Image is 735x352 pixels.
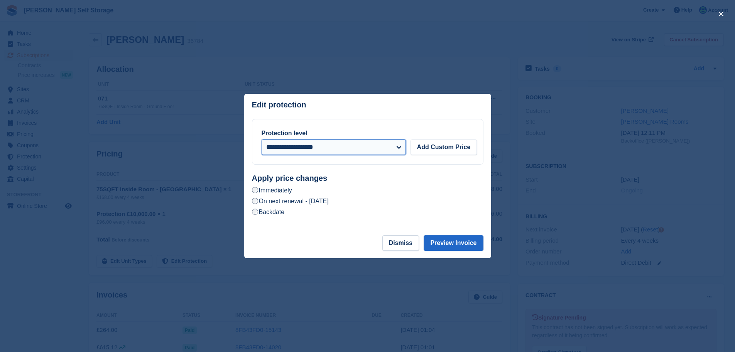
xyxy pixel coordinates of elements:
label: On next renewal - [DATE] [252,197,329,205]
button: Preview Invoice [424,235,483,251]
button: Dismiss [382,235,419,251]
strong: Apply price changes [252,174,328,182]
button: close [715,8,727,20]
input: Immediately [252,187,258,193]
label: Protection level [262,130,308,136]
label: Immediately [252,186,292,194]
input: Backdate [252,209,258,215]
button: Add Custom Price [411,139,477,155]
p: Edit protection [252,100,306,109]
label: Backdate [252,208,285,216]
input: On next renewal - [DATE] [252,198,258,204]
